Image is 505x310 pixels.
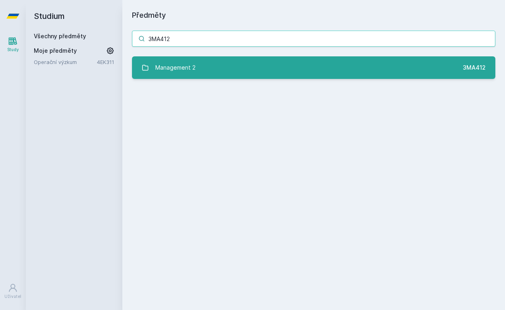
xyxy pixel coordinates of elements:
input: Název nebo ident předmětu… [132,31,495,47]
div: Uživatel [4,293,21,300]
div: Study [7,47,19,53]
a: Study [2,32,24,57]
a: Management 2 3MA412 [132,56,495,79]
span: Moje předměty [34,47,77,55]
a: Uživatel [2,279,24,304]
div: 3MA412 [463,64,486,72]
a: Operační výzkum [34,58,97,66]
div: Management 2 [155,60,196,76]
a: 4EK311 [97,59,114,65]
h1: Předměty [132,10,495,21]
a: Všechny předměty [34,33,86,39]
